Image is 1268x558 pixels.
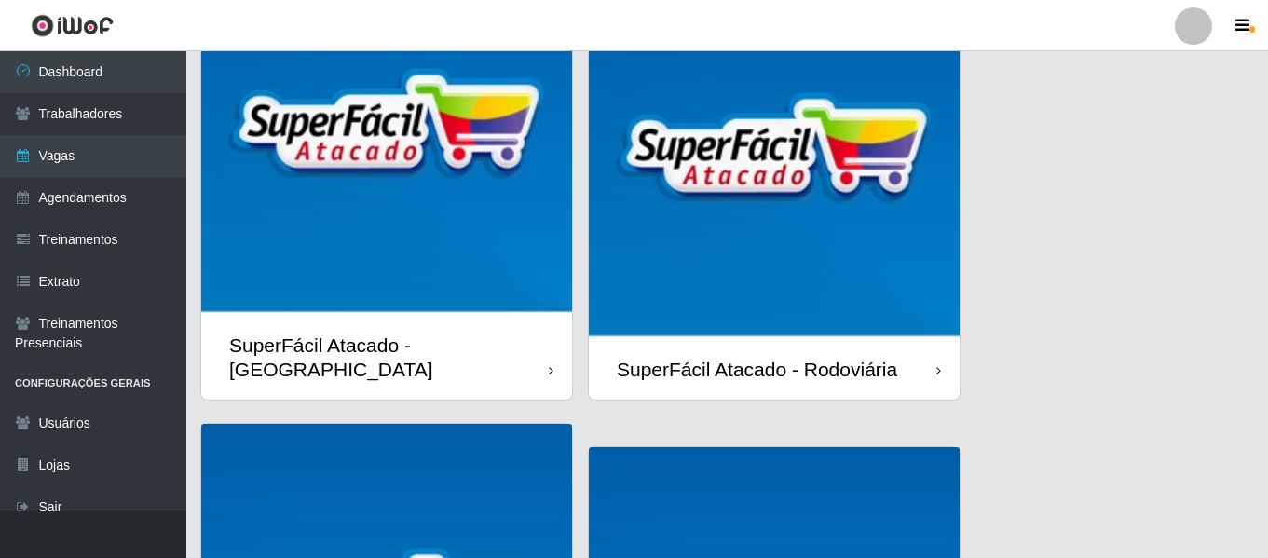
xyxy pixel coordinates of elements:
[229,333,549,380] div: SuperFácil Atacado - [GEOGRAPHIC_DATA]
[31,14,114,37] img: CoreUI Logo
[617,358,897,381] div: SuperFácil Atacado - Rodoviária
